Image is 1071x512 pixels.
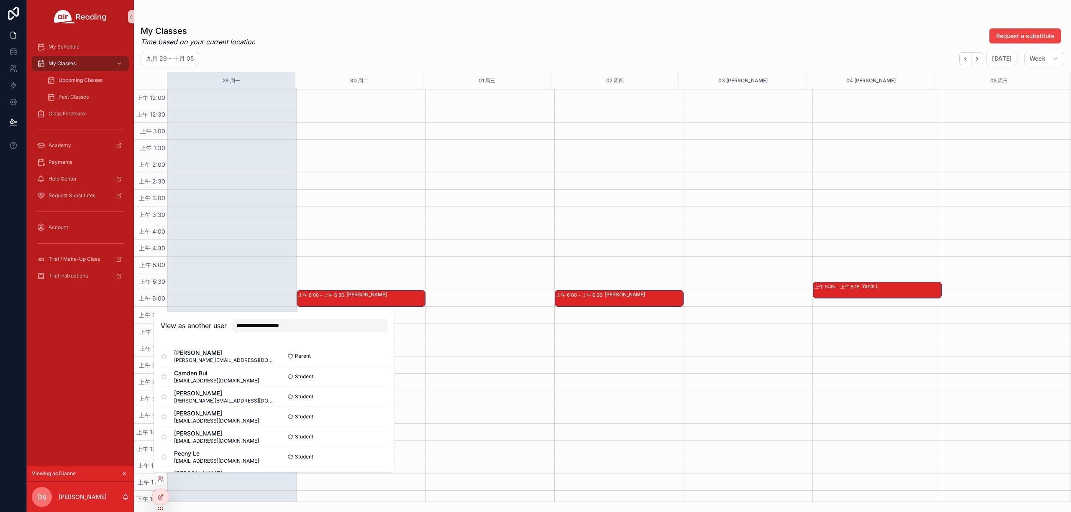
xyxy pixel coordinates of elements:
[137,412,167,419] span: 上午 9:30
[297,290,425,306] div: 上午 6:00 – 上午 6:30[PERSON_NAME]
[174,357,274,364] span: [PERSON_NAME][EMAIL_ADDRESS][DOMAIN_NAME]
[174,438,259,444] span: [EMAIL_ADDRESS][DOMAIN_NAME]
[42,73,129,88] a: Upcoming Classes
[59,77,102,84] span: Upcoming Classes
[134,111,167,118] span: 上午 12:30
[986,52,1017,65] button: [DATE]
[49,43,79,50] span: My Schedule
[813,282,941,298] div: 上午 5:45 – 上午 6:15Yanis L
[37,492,46,502] span: DS
[32,138,129,153] a: Academy
[137,395,167,402] span: 上午 9:00
[992,55,1012,62] span: [DATE]
[174,409,259,418] span: [PERSON_NAME]
[136,479,167,486] span: 上午 11:30
[479,72,495,89] button: 01 周三
[49,142,71,149] span: Academy
[32,268,129,283] a: Trial Instructions
[134,428,167,436] span: 上午 10:00
[49,60,76,67] span: My Classes
[959,52,971,65] button: Back
[137,261,167,268] span: 上午 5:00
[295,373,313,380] span: Student
[137,278,167,285] span: 上午 5:30
[174,429,259,438] span: [PERSON_NAME]
[134,445,167,452] span: 上午 10:30
[27,33,134,294] div: scrollable content
[295,413,313,420] span: Student
[174,389,274,397] span: [PERSON_NAME]
[137,311,167,318] span: 上午 6:30
[137,362,167,369] span: 上午 8:00
[32,39,129,54] a: My Schedule
[174,449,259,458] span: Peony Le
[174,369,259,377] span: Camden Bui
[174,377,259,384] span: [EMAIL_ADDRESS][DOMAIN_NAME]
[1024,52,1064,65] button: Week
[137,328,167,335] span: 上午 7:00
[136,462,167,469] span: 上午 11:00
[32,56,129,71] a: My Classes
[54,10,107,23] img: App logo
[223,72,240,89] button: 29 周一
[49,110,86,117] span: Class Feedback
[138,127,167,135] span: 上午 1:00
[59,94,89,100] span: Past Classes
[49,256,100,262] span: Trial / Make-Up Class
[137,178,167,185] span: 上午 2:30
[134,495,167,502] span: 下午 12:00
[32,252,129,267] a: Trial / Make-Up Class
[346,291,424,298] div: [PERSON_NAME]
[134,94,167,101] span: 上午 12:00
[990,72,1008,89] div: 05 周日
[298,291,346,299] div: 上午 6:00 – 上午 6:30
[49,159,72,166] span: Payments
[295,353,311,359] span: Parent
[174,349,274,357] span: [PERSON_NAME]
[971,52,983,65] button: Next
[137,345,167,352] span: 上午 7:30
[989,28,1061,43] button: Request a substitute
[161,321,227,331] h2: View as another user
[49,192,95,199] span: Request Substitutes
[815,283,862,291] div: 上午 5:45 – 上午 6:15
[137,245,167,252] span: 上午 4:30
[350,72,368,89] button: 30 周二
[174,418,259,424] span: [EMAIL_ADDRESS][DOMAIN_NAME]
[1030,55,1045,62] span: Week
[605,291,682,298] div: [PERSON_NAME]
[137,228,167,235] span: 上午 4:00
[555,290,683,306] div: 上午 6:00 – 上午 6:30[PERSON_NAME]
[32,188,129,203] a: Request Substitutes
[718,72,768,89] button: 03 [PERSON_NAME]
[137,211,167,218] span: 上午 3:30
[174,469,259,478] span: [PERSON_NAME]
[32,171,129,186] a: Help Center
[146,54,194,63] h2: 九月 29 – 十月 05
[606,72,624,89] button: 02 周四
[137,378,167,385] span: 上午 8:30
[141,37,255,47] em: Time based on your current location
[295,393,313,400] span: Student
[137,161,167,168] span: 上午 2:00
[996,32,1054,40] span: Request a substitute
[32,155,129,170] a: Payments
[32,470,76,477] span: Viewing as Dianne
[846,72,896,89] button: 04 [PERSON_NAME]
[174,458,259,464] span: [EMAIL_ADDRESS][DOMAIN_NAME]
[49,273,88,279] span: Trial Instructions
[174,397,274,404] span: [PERSON_NAME][EMAIL_ADDRESS][DOMAIN_NAME]
[42,89,129,104] a: Past Classes
[49,176,77,182] span: Help Center
[295,453,313,460] span: Student
[59,493,107,501] p: [PERSON_NAME]
[137,295,167,302] span: 上午 6:00
[295,433,313,440] span: Student
[862,283,940,290] div: Yanis L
